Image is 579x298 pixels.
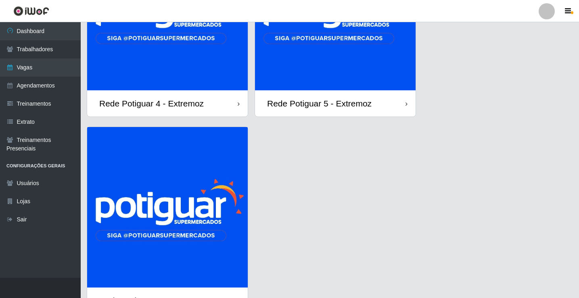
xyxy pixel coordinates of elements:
[267,98,372,108] div: Rede Potiguar 5 - Extremoz
[87,127,248,288] img: cardImg
[13,6,49,16] img: CoreUI Logo
[99,98,204,108] div: Rede Potiguar 4 - Extremoz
